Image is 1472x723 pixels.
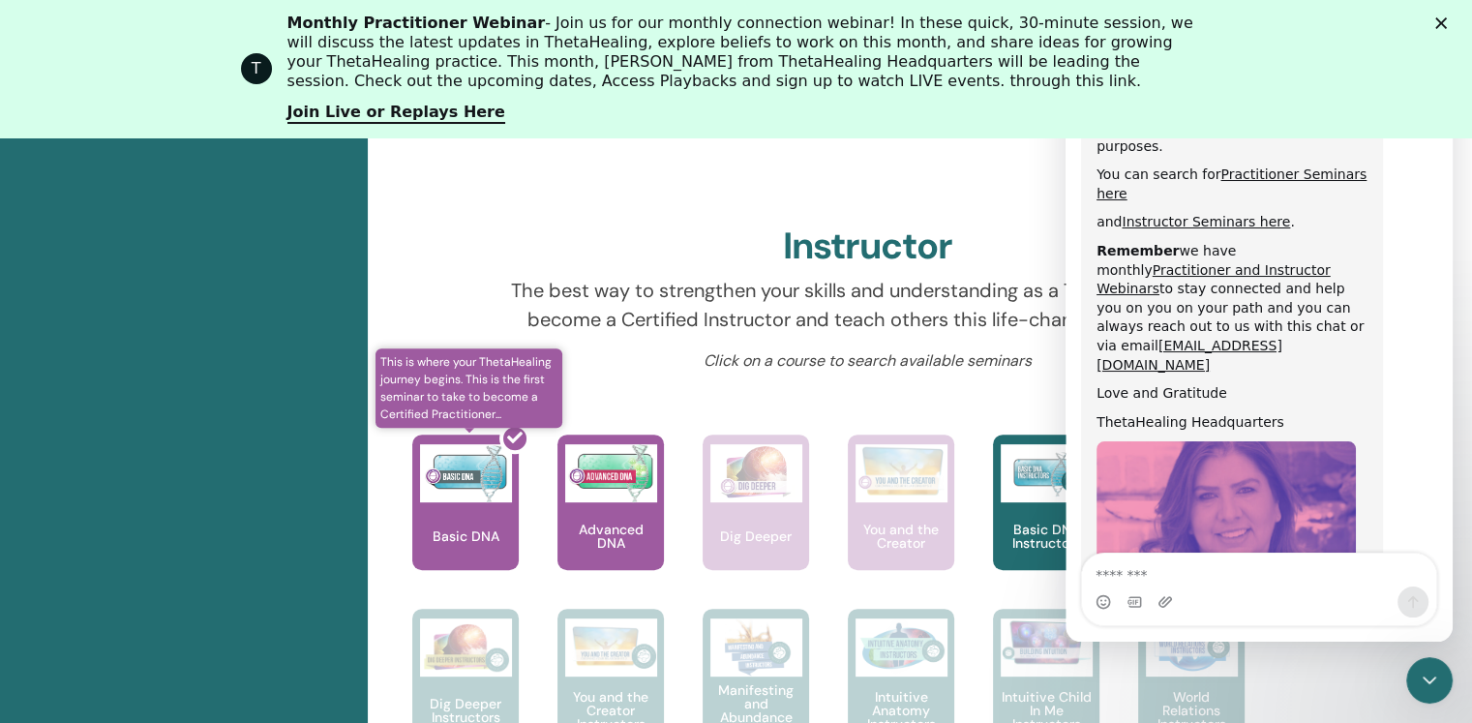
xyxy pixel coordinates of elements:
b: Remember [31,224,113,239]
textarea: Message… [16,534,371,567]
button: Upload attachment [92,575,107,590]
h2: Instructor [783,225,952,269]
div: we have monthly to stay connected and help you on you on your path and you can always reach out t... [31,223,302,355]
button: Emoji picker [30,575,45,590]
a: This is where your ThetaHealing journey begins. This is the first seminar to take to become a Cer... [412,435,519,609]
p: The best way to strengthen your skills and understanding as a ThetaHealer® is to become a Certifi... [483,276,1253,334]
img: World Relations Instructors [1146,618,1238,677]
iframe: Intercom live chat [1066,19,1453,642]
span: This is where your ThetaHealing journey begins. This is the first seminar to take to become a Cer... [376,348,562,428]
a: You and the Creator You and the Creator [848,435,954,609]
img: Dig Deeper [710,444,802,502]
a: Advanced DNA Advanced DNA [557,435,664,609]
b: Monthly Practitioner Webinar [287,14,546,32]
div: You can search for [31,146,302,184]
div: Profile image for ThetaHealing [241,53,272,84]
b: ThetaHealing Practitioner and Instructor Certification Seminars [31,24,288,77]
button: Gif picker [61,575,76,590]
p: Practitioner [410,115,492,196]
img: Intuitive Child In Me Instructors [1001,618,1093,666]
img: Advanced DNA [565,444,657,502]
p: Master [966,115,1047,196]
a: Practitioner Seminars here [31,147,301,182]
a: Dig Deeper Dig Deeper [703,435,809,609]
p: Click on a course to search available seminars [483,349,1253,373]
a: Instructor Seminars here [56,195,225,210]
div: and . [31,194,302,213]
p: Advanced DNA [557,523,664,550]
div: ThetaHealing Headquarters [31,394,302,413]
a: Basic DNA Instructors Basic DNA Instructors [993,435,1099,609]
img: Dig Deeper Instructors [420,618,512,677]
img: Manifesting and Abundance Instructors [710,618,802,677]
p: You and the Creator [848,523,954,550]
img: Basic DNA [420,444,512,502]
img: You and the Creator Instructors [565,618,657,677]
iframe: Intercom live chat [1406,657,1453,704]
div: Close [1435,17,1455,29]
img: Intuitive Anatomy Instructors [856,618,947,677]
a: Practitioner and Instructor Webinars [31,243,265,278]
img: Basic DNA Instructors [1001,444,1093,502]
div: - Join us for our monthly connection webinar! In these quick, 30-minute session, we will discuss ... [287,14,1201,91]
button: Send a message… [332,567,363,598]
p: Dig Deeper [712,529,799,543]
p: Basic DNA Instructors [993,523,1099,550]
a: [EMAIL_ADDRESS][DOMAIN_NAME] [31,318,217,353]
img: You and the Creator [856,444,947,497]
a: Join Live or Replays Here [287,103,505,124]
div: Love and Gratitude [31,365,302,384]
p: Instructor [688,115,769,196]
